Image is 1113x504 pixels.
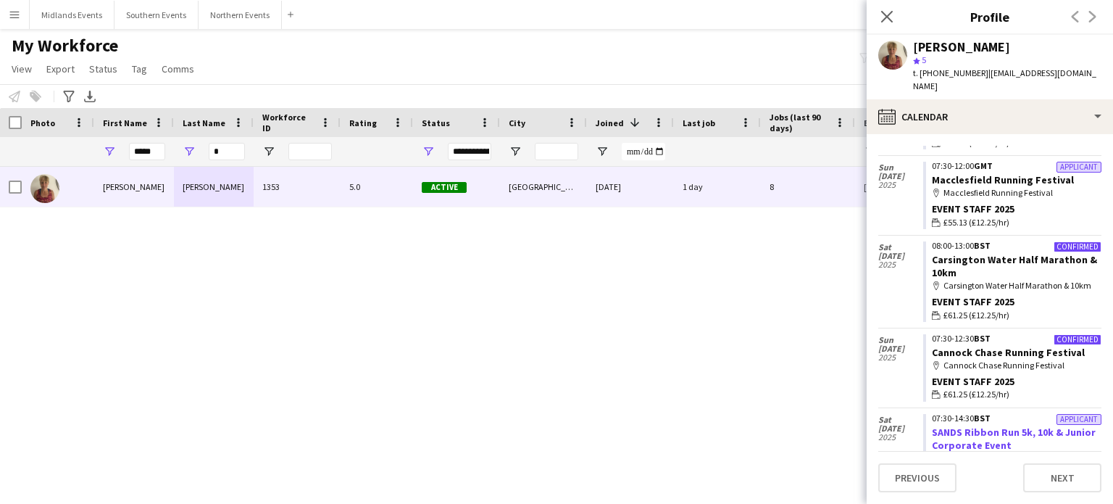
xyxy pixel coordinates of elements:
[341,167,413,207] div: 5.0
[932,253,1097,279] a: Carsington Water Half Marathon & 10km
[932,162,1101,170] div: 07:30-12:00
[878,353,923,362] span: 2025
[596,145,609,158] button: Open Filter Menu
[913,67,1096,91] span: | [EMAIL_ADDRESS][DOMAIN_NAME]
[622,143,665,160] input: Joined Filter Input
[12,62,32,75] span: View
[932,359,1101,372] div: Cannock Chase Running Festival
[422,145,435,158] button: Open Filter Menu
[932,295,1101,308] div: Event Staff 2025
[932,173,1074,186] a: Macclesfield Running Festival
[878,424,923,433] span: [DATE]
[587,167,674,207] div: [DATE]
[974,413,991,424] span: BST
[878,260,923,269] span: 2025
[46,62,75,75] span: Export
[183,145,196,158] button: Open Filter Menu
[878,336,923,344] span: Sun
[81,88,99,105] app-action-btn: Export XLSX
[1056,162,1101,173] div: Applicant
[974,240,991,251] span: BST
[30,1,114,29] button: Midlands Events
[60,88,78,105] app-action-btn: Advanced filters
[183,117,225,128] span: Last Name
[114,1,199,29] button: Southern Events
[932,414,1101,423] div: 07:30-14:30
[878,416,923,424] span: Sat
[89,62,117,75] span: Status
[199,1,282,29] button: Northern Events
[209,143,245,160] input: Last Name Filter Input
[913,41,1010,54] div: [PERSON_NAME]
[932,426,1096,452] a: SANDS Ribbon Run 5k, 10k & Junior Corporate Event
[41,59,80,78] a: Export
[262,112,314,133] span: Workforce ID
[683,117,715,128] span: Last job
[974,160,993,171] span: GMT
[30,174,59,203] img: Karen Beckett
[103,145,116,158] button: Open Filter Menu
[174,167,254,207] div: [PERSON_NAME]
[126,59,153,78] a: Tag
[932,202,1101,215] div: Event Staff 2025
[932,279,1101,292] div: Carsington Water Half Marathon & 10km
[422,182,467,193] span: Active
[943,309,1009,322] span: £61.25 (£12.25/hr)
[129,143,165,160] input: First Name Filter Input
[932,334,1101,343] div: 07:30-12:30
[535,143,578,160] input: City Filter Input
[974,333,991,344] span: BST
[156,59,200,78] a: Comms
[162,62,194,75] span: Comms
[867,7,1113,26] h3: Profile
[6,59,38,78] a: View
[932,241,1101,250] div: 08:00-13:00
[932,375,1101,388] div: Event Staff 2025
[132,62,147,75] span: Tag
[770,112,829,133] span: Jobs (last 90 days)
[509,117,525,128] span: City
[262,145,275,158] button: Open Filter Menu
[878,252,923,260] span: [DATE]
[1056,414,1101,425] div: Applicant
[878,181,923,189] span: 2025
[103,117,147,128] span: First Name
[1023,463,1101,492] button: Next
[12,35,118,57] span: My Workforce
[932,186,1101,199] div: Macclesfield Running Festival
[1054,241,1101,252] div: Confirmed
[878,463,956,492] button: Previous
[943,388,1009,401] span: £61.25 (£12.25/hr)
[864,117,887,128] span: Email
[867,99,1113,134] div: Calendar
[943,216,1009,229] span: £55.13 (£12.25/hr)
[500,167,587,207] div: [GEOGRAPHIC_DATA]
[864,145,877,158] button: Open Filter Menu
[913,67,988,78] span: t. [PHONE_NUMBER]
[596,117,624,128] span: Joined
[878,243,923,252] span: Sat
[674,167,761,207] div: 1 day
[288,143,332,160] input: Workforce ID Filter Input
[878,163,923,172] span: Sun
[932,346,1085,359] a: Cannock Chase Running Festival
[878,172,923,181] span: [DATE]
[30,117,55,128] span: Photo
[94,167,174,207] div: [PERSON_NAME]
[878,344,923,353] span: [DATE]
[878,433,923,442] span: 2025
[1054,334,1101,345] div: Confirmed
[349,117,377,128] span: Rating
[761,167,855,207] div: 8
[254,167,341,207] div: 1353
[83,59,123,78] a: Status
[422,117,450,128] span: Status
[509,145,522,158] button: Open Filter Menu
[922,54,926,65] span: 5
